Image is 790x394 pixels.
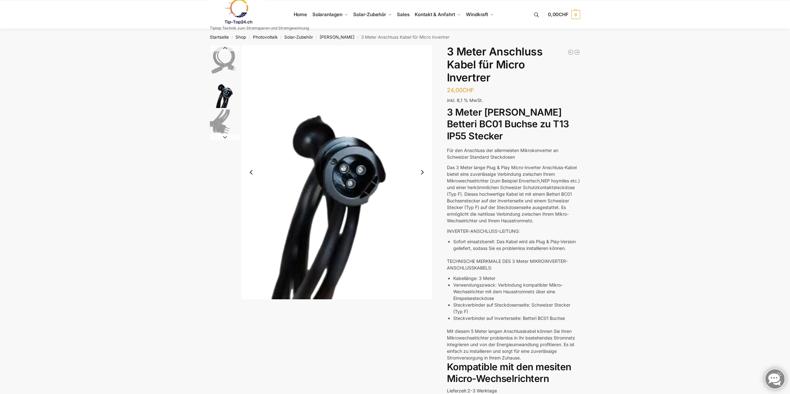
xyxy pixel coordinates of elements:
[447,147,580,160] p: Für den Anschluss der allermeisten Mikrokonverter an Schweizer Standard Steckdosen
[567,49,574,55] a: 10 Meter Anschluss Kabel für Micro Invertrer
[199,29,592,45] nav: Breadcrumb
[447,87,474,93] bdi: 24,00
[463,0,497,29] a: Windkraft
[241,45,432,299] li: 2 / 3
[447,228,580,234] p: INVERTER-ANSCHLUSS-LEITUNG:
[453,302,580,315] li: Steckverbinder auf Steckdosenseite: Schweizer Stecker (Typ F)
[229,35,235,40] span: /
[241,45,432,299] img: Anschlusskabel-3meter-bettery
[447,164,580,224] p: Das 3 Meter lange Plug & Play Micro-Inverter Anschluss-Kabel bietet eine zuverlässige Verbindung ...
[394,0,412,29] a: Sales
[312,11,342,17] span: Solaranlagen
[245,166,258,179] button: Previous slide
[447,98,483,103] span: inkl. 8,1 % MwSt.
[351,0,394,29] a: Solar-Zubehör
[453,282,580,302] li: Verwendungszweck: Verbindung kompatibler Mikro-Wechselrichter mit dem Hausstromnetz über eine Ein...
[210,45,240,51] button: Previous slide
[210,26,309,30] p: Tiptop Technik zum Stromsparen und Stromgewinnung
[210,45,240,76] img: Anschlusskabel-3meter
[571,10,580,19] span: 0
[278,35,284,40] span: /
[208,77,240,109] li: 2 / 3
[453,238,580,251] li: Sofort einsatzbereit: Das Kabel wird als Plug & Play-Version geliefert, sodass Sie es problemlos ...
[447,328,580,361] p: Mit diesem 5 Meter langen Anschlusskabel können Sie Ihren Mikrowechselrichter problemlos in Ihr b...
[574,49,580,55] a: 5 Meter Anschluss Kabel für Micro Invertrer
[353,11,386,17] span: Solar-Zubehör
[210,78,240,108] img: Anschlusskabel-3meter-bettery
[548,5,580,24] a: 0,00CHF 0
[415,11,455,17] span: Kontakt & Anfahrt
[447,258,580,271] p: TECHNISCHE MERKMALE DES 3 Meter MIKROINVERTER-ANSCHLUSSKABELS:
[208,109,240,140] li: 3 / 3
[313,35,320,40] span: /
[284,35,313,40] a: Solar-Zubehör
[466,11,488,17] span: Windkraft
[235,35,246,40] a: Shop
[210,134,240,140] button: Next slide
[320,35,354,40] a: [PERSON_NAME]
[548,11,568,17] span: 0,00
[447,45,580,84] h1: 3 Meter Anschluss Kabel für Micro Invertrer
[253,35,278,40] a: Photovoltaik
[310,0,350,29] a: Solaranlagen
[210,35,229,40] a: Startseite
[559,11,568,17] span: CHF
[397,11,410,17] span: Sales
[412,0,463,29] a: Kontakt & Anfahrt
[246,35,253,40] span: /
[467,388,497,393] span: 2-3 Werktage
[447,106,580,142] h2: 3 Meter [PERSON_NAME] Betteri BC01 Buchse zu T13 IP55 Stecker
[453,275,580,282] li: Kabellänge: 3 Meter
[210,110,240,140] img: Anschlusskabel-3meter_schweizer-stecker
[462,87,474,93] span: CHF
[453,315,580,321] li: Steckverbinder auf Inverterseite: Betteri BC01 Buchse
[416,166,429,179] button: Next slide
[447,388,497,393] span: Lieferzeit:
[208,45,240,77] li: 1 / 3
[447,361,580,385] h2: Kompatible mit den mesiten Micro-Wechselrichtern
[354,35,361,40] span: /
